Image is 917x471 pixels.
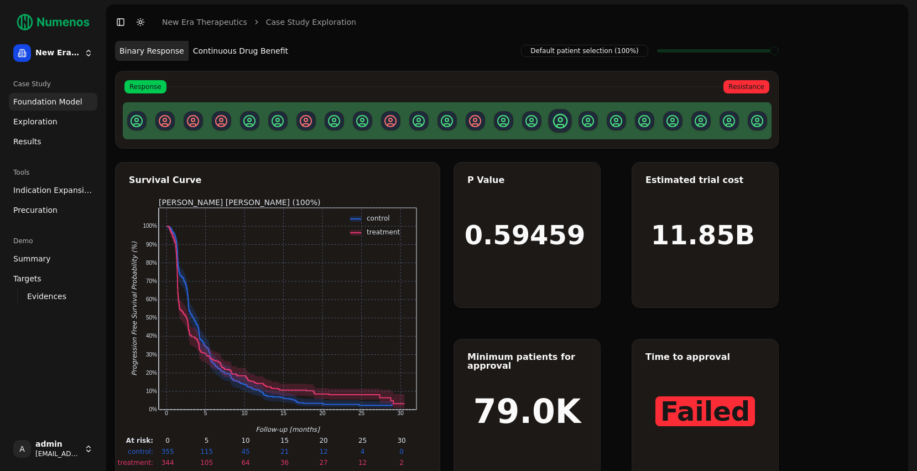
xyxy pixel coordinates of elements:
[9,201,97,219] a: Precuration
[9,270,97,287] a: Targets
[145,315,157,321] text: 50%
[397,437,405,444] text: 30
[280,459,288,467] text: 36
[9,40,97,66] button: New Era Therapeutics
[165,410,168,416] text: 0
[473,395,581,428] h1: 79.0K
[204,410,207,416] text: 5
[13,440,31,458] span: A
[280,437,288,444] text: 15
[162,17,247,28] a: New Era Therapeutics
[367,214,390,222] text: control
[145,242,157,248] text: 90%
[159,198,320,207] text: [PERSON_NAME] [PERSON_NAME] (100%)
[145,296,157,302] text: 60%
[397,410,404,416] text: 30
[9,250,97,268] a: Summary
[319,459,327,467] text: 27
[165,437,170,444] text: 0
[204,437,209,444] text: 5
[9,232,97,250] div: Demo
[13,185,93,196] span: Indication Expansion
[266,17,356,28] a: Case Study Exploration
[367,228,400,236] text: treatment
[145,333,157,339] text: 40%
[200,448,213,456] text: 115
[200,459,213,467] text: 105
[651,222,755,248] h1: 11.85B
[723,80,769,93] span: Resistance
[145,278,157,284] text: 70%
[9,93,97,111] a: Foundation Model
[143,223,157,229] text: 100%
[256,426,320,433] text: Follow-up [months]
[27,291,66,302] span: Evidences
[126,437,153,444] text: At risk:
[129,176,426,185] div: Survival Curve
[9,133,97,150] a: Results
[9,181,97,199] a: Indication Expansion
[280,410,287,416] text: 15
[35,439,80,449] span: admin
[23,289,84,304] a: Evidences
[13,273,41,284] span: Targets
[9,164,97,181] div: Tools
[358,459,366,467] text: 12
[161,448,174,456] text: 355
[13,205,58,216] span: Precuration
[145,388,157,394] text: 10%
[399,448,404,456] text: 0
[35,48,80,58] span: New Era Therapeutics
[161,459,174,467] text: 344
[145,370,157,376] text: 20%
[9,9,97,35] img: Numenos
[280,448,288,456] text: 21
[9,113,97,130] a: Exploration
[13,253,51,264] span: Summary
[13,116,58,127] span: Exploration
[319,448,327,456] text: 12
[35,449,80,458] span: [EMAIL_ADDRESS]
[117,459,153,467] text: treatment:
[241,448,249,456] text: 45
[241,437,249,444] text: 10
[189,41,293,61] button: Continuous Drug Benefit
[521,45,648,57] span: Default patient selection (100%)
[360,448,364,456] text: 4
[124,80,166,93] span: Response
[149,406,157,412] text: 0%
[13,96,82,107] span: Foundation Model
[655,396,755,426] span: Failed
[399,459,404,467] text: 2
[241,459,249,467] text: 64
[241,410,248,416] text: 10
[9,75,97,93] div: Case Study
[358,437,366,444] text: 25
[128,448,153,456] text: control:
[131,242,138,376] text: Progression Free Survival Probability (%)
[145,352,157,358] text: 30%
[133,14,148,30] button: Toggle Dark Mode
[113,14,128,30] button: Toggle Sidebar
[465,222,586,248] h1: 0.59459
[9,436,97,462] button: Aadmin[EMAIL_ADDRESS]
[358,410,365,416] text: 25
[115,41,189,61] button: Binary Response
[162,17,356,28] nav: breadcrumb
[13,136,41,147] span: Results
[319,437,327,444] text: 20
[319,410,326,416] text: 20
[145,260,157,266] text: 80%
